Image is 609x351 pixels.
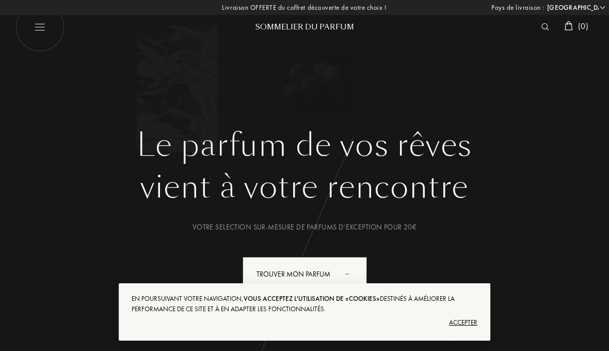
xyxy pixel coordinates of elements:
[23,164,586,210] div: vient à votre rencontre
[235,257,375,292] a: Trouver mon parfumanimation
[244,294,380,303] span: vous acceptez l'utilisation de «cookies»
[565,21,573,30] img: cart_white.svg
[491,3,544,13] span: Pays de livraison :
[541,23,549,30] img: search_icn_white.svg
[342,263,362,284] div: animation
[23,222,586,233] div: Votre selection sur-mesure de parfums d’exception pour 20€
[23,127,586,164] h1: Le parfum de vos rêves
[243,257,367,292] div: Trouver mon parfum
[243,22,366,33] div: Sommelier du Parfum
[132,294,477,314] div: En poursuivant votre navigation, destinés à améliorer la performance de ce site et à en adapter l...
[15,3,65,52] img: burger_white.png
[132,314,477,331] div: Accepter
[578,21,588,32] span: ( 0 )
